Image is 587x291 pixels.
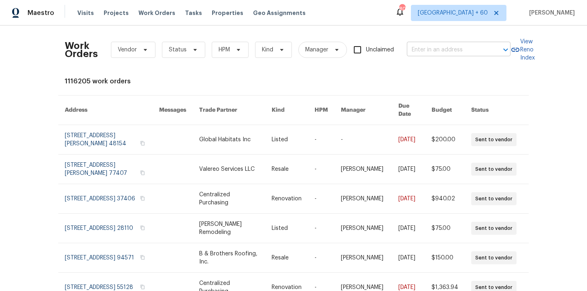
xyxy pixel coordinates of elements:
span: [PERSON_NAME] [526,9,575,17]
th: Budget [425,96,465,125]
th: Status [465,96,529,125]
td: Valereo Services LLC [193,155,265,184]
td: Renovation [265,184,308,214]
span: Kind [262,46,273,54]
td: Resale [265,155,308,184]
button: Copy Address [139,254,146,261]
th: Trade Partner [193,96,265,125]
td: - [308,184,334,214]
button: Copy Address [139,195,146,202]
td: Listed [265,214,308,243]
td: Global Habitats Inc [193,125,265,155]
td: [PERSON_NAME] [334,184,392,214]
span: Manager [305,46,328,54]
td: - [334,125,392,155]
th: Due Date [392,96,425,125]
td: Centralized Purchasing [193,184,265,214]
span: Visits [77,9,94,17]
td: Listed [265,125,308,155]
span: Vendor [118,46,137,54]
td: - [308,125,334,155]
span: Properties [212,9,243,17]
button: Copy Address [139,224,146,232]
div: 1116205 work orders [65,77,522,85]
button: Copy Address [139,169,146,176]
span: Status [169,46,187,54]
h2: Work Orders [65,42,98,58]
td: [PERSON_NAME] [334,243,392,273]
th: HPM [308,96,334,125]
input: Enter in an address [407,44,488,56]
span: Work Orders [138,9,175,17]
td: - [308,243,334,273]
span: [GEOGRAPHIC_DATA] + 60 [418,9,488,17]
span: Tasks [185,10,202,16]
td: B & Brothers Roofing, Inc. [193,243,265,273]
td: [PERSON_NAME] Remodeling [193,214,265,243]
div: 806 [399,5,405,13]
span: Geo Assignments [253,9,306,17]
td: Resale [265,243,308,273]
td: - [308,214,334,243]
button: Open [500,44,511,55]
span: Maestro [28,9,54,17]
span: Projects [104,9,129,17]
span: HPM [219,46,230,54]
th: Kind [265,96,308,125]
a: View Reno Index [510,38,535,62]
td: - [308,155,334,184]
th: Manager [334,96,392,125]
td: [PERSON_NAME] [334,214,392,243]
button: Copy Address [139,140,146,147]
span: Unclaimed [366,46,394,54]
th: Address [58,96,153,125]
button: Copy Address [139,283,146,291]
th: Messages [153,96,193,125]
td: [PERSON_NAME] [334,155,392,184]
